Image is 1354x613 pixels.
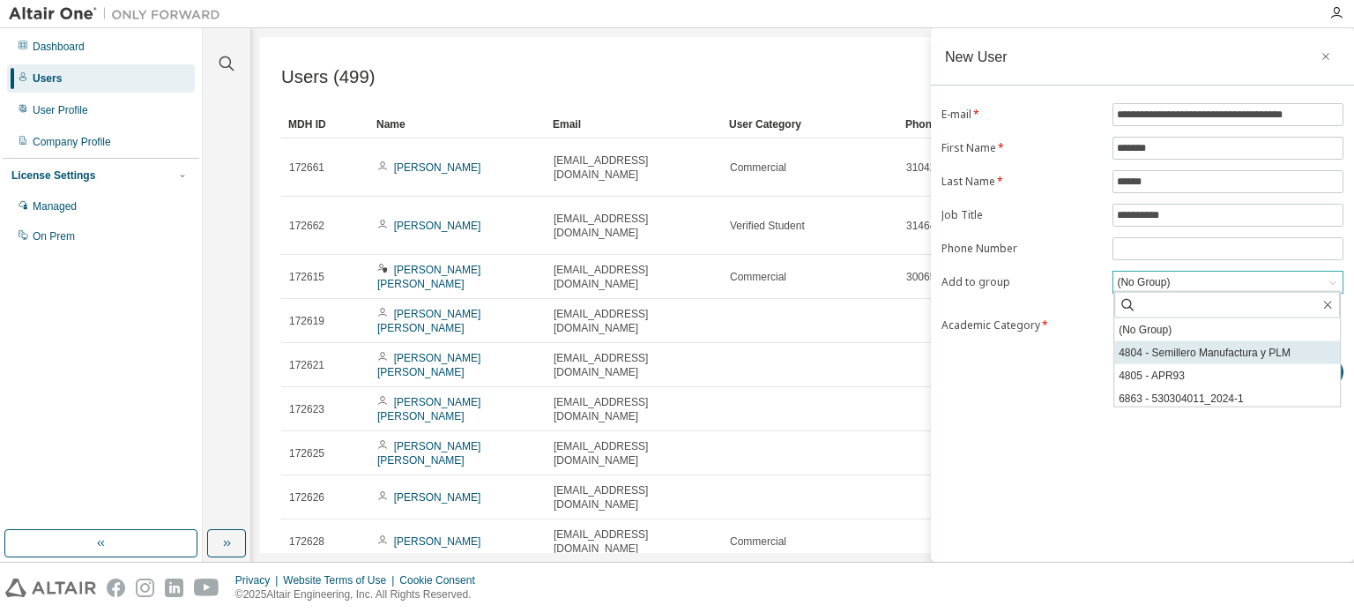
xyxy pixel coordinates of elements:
div: Users [33,71,62,86]
div: (No Group) [1114,273,1172,292]
span: [EMAIL_ADDRESS][DOMAIN_NAME] [554,483,714,512]
span: [EMAIL_ADDRESS][DOMAIN_NAME] [554,153,714,182]
label: Add to group [941,275,1102,289]
span: [EMAIL_ADDRESS][DOMAIN_NAME] [554,212,714,240]
label: Job Title [941,208,1102,222]
span: 172619 [289,314,324,328]
span: 172625 [289,446,324,460]
div: User Category [729,110,891,138]
div: Cookie Consent [399,573,485,587]
label: Phone Number [941,242,1102,256]
span: 3146430586 [906,219,965,233]
span: 172661 [289,161,324,175]
span: 3104217463 [906,161,965,175]
img: altair_logo.svg [5,579,96,597]
li: 6863 - 530304011_2024-1 [1114,387,1340,410]
div: On Prem [33,229,75,243]
div: Privacy [235,573,283,587]
span: [EMAIL_ADDRESS][DOMAIN_NAME] [554,307,714,335]
div: (No Group) [1113,272,1343,293]
span: [EMAIL_ADDRESS][DOMAIN_NAME] [554,395,714,423]
span: Verified Student [730,219,805,233]
a: [PERSON_NAME] [394,220,481,232]
div: Name [376,110,539,138]
img: youtube.svg [194,579,219,597]
div: MDH ID [288,110,362,138]
span: Commercial [730,535,786,549]
span: Users (499) [281,67,376,87]
a: [PERSON_NAME] [PERSON_NAME] [377,264,480,290]
img: facebook.svg [107,579,125,597]
div: Email [553,110,715,138]
li: 4805 - APR93 [1114,364,1340,387]
span: 172662 [289,219,324,233]
label: First Name [941,141,1102,155]
a: [PERSON_NAME] [PERSON_NAME] [377,396,480,422]
a: [PERSON_NAME] [PERSON_NAME] [377,308,480,334]
div: Company Profile [33,135,111,149]
span: [EMAIL_ADDRESS][DOMAIN_NAME] [554,527,714,556]
li: 4804 - Semillero Manufactura y PLM [1114,341,1340,364]
img: linkedin.svg [165,579,183,597]
label: E-mail [941,108,1102,122]
span: [EMAIL_ADDRESS][DOMAIN_NAME] [554,439,714,467]
a: [PERSON_NAME] [394,161,481,174]
label: Last Name [941,175,1102,189]
span: [EMAIL_ADDRESS][DOMAIN_NAME] [554,351,714,379]
span: 172626 [289,490,324,505]
span: Commercial [730,270,786,284]
div: Dashboard [33,40,85,54]
span: 172623 [289,402,324,416]
span: 3006561492 [906,270,965,284]
span: 172628 [289,535,324,549]
div: License Settings [11,168,95,183]
a: [PERSON_NAME] [394,535,481,548]
a: [PERSON_NAME] [394,491,481,504]
div: User Profile [33,103,88,117]
div: Phone [905,110,1033,138]
img: Altair One [9,5,229,23]
div: Website Terms of Use [283,573,399,587]
span: 172621 [289,358,324,372]
span: Commercial [730,161,786,175]
label: Academic Category [941,318,1102,333]
p: © 2025 Altair Engineering, Inc. All Rights Reserved. [235,587,486,602]
a: [PERSON_NAME] [PERSON_NAME] [377,352,480,378]
span: [EMAIL_ADDRESS][DOMAIN_NAME] [554,263,714,291]
span: 172615 [289,270,324,284]
div: New User [945,49,1008,64]
img: instagram.svg [136,579,154,597]
li: (No Group) [1114,318,1340,341]
div: Managed [33,199,77,213]
a: [PERSON_NAME] [PERSON_NAME] [377,440,480,467]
